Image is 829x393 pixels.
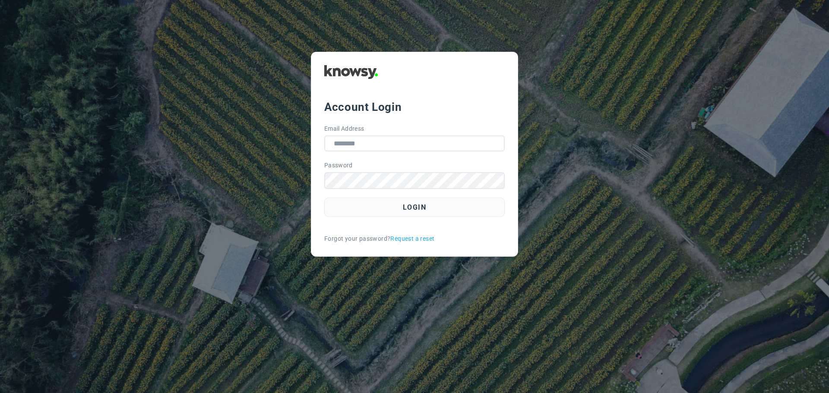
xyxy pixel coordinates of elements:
[324,234,505,243] div: Forgot your password?
[324,99,505,115] div: Account Login
[324,124,364,133] label: Email Address
[390,234,434,243] a: Request a reset
[324,161,353,170] label: Password
[324,198,505,217] button: Login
